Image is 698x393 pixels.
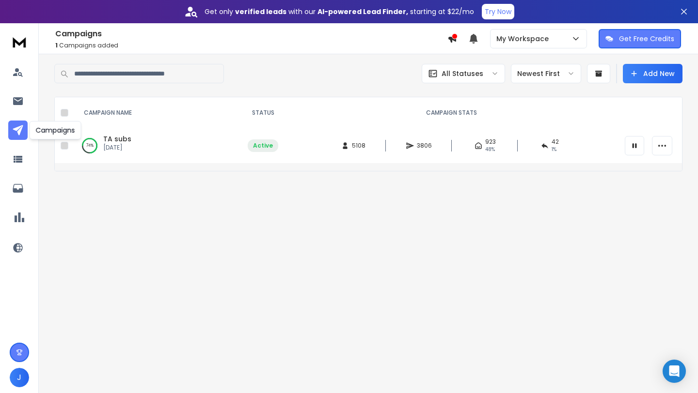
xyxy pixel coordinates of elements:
[663,360,686,383] div: Open Intercom Messenger
[55,28,447,40] h1: Campaigns
[72,128,242,163] td: 74%TA subs[DATE]
[30,121,81,139] div: Campaigns
[235,7,286,16] strong: verified leads
[103,144,131,151] p: [DATE]
[485,138,496,146] span: 923
[284,97,619,128] th: CAMPAIGN STATS
[86,141,94,151] p: 74 %
[10,368,29,387] button: J
[485,7,511,16] p: Try Now
[55,41,58,49] span: 1
[552,146,556,153] span: 1 %
[103,134,131,144] a: TA subs
[623,64,682,83] button: Add New
[482,4,514,19] button: Try Now
[485,146,495,153] span: 48 %
[317,7,408,16] strong: AI-powered Lead Finder,
[72,97,242,128] th: CAMPAIGN NAME
[253,142,273,150] div: Active
[619,34,674,44] p: Get Free Credits
[242,97,284,128] th: STATUS
[599,29,681,48] button: Get Free Credits
[352,142,365,150] span: 5108
[55,42,447,49] p: Campaigns added
[417,142,432,150] span: 3806
[511,64,581,83] button: Newest First
[10,33,29,51] img: logo
[496,34,553,44] p: My Workspace
[552,138,559,146] span: 42
[205,7,474,16] p: Get only with our starting at $22/mo
[442,69,483,78] p: All Statuses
